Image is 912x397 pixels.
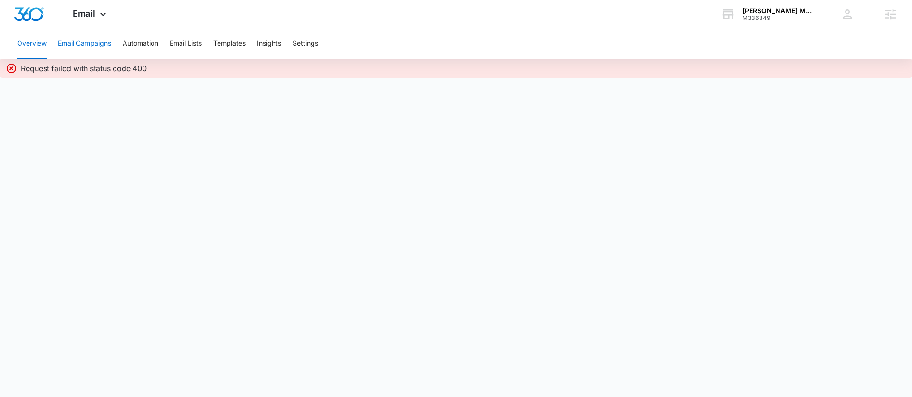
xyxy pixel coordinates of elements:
[257,28,281,59] button: Insights
[17,28,47,59] button: Overview
[742,15,812,21] div: account id
[742,7,812,15] div: account name
[123,28,158,59] button: Automation
[170,28,202,59] button: Email Lists
[213,28,246,59] button: Templates
[73,9,95,19] span: Email
[293,28,318,59] button: Settings
[21,63,147,74] p: Request failed with status code 400
[58,28,111,59] button: Email Campaigns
